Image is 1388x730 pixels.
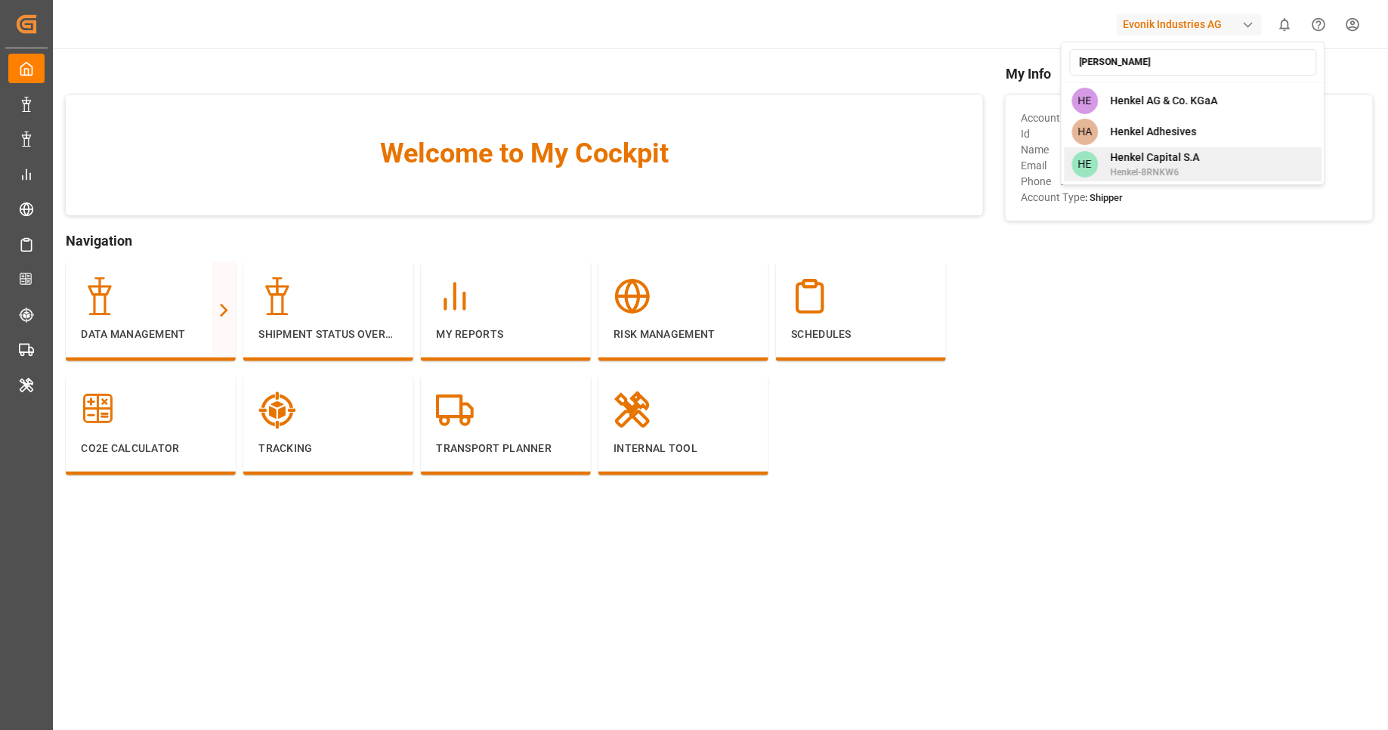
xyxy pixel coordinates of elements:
span: Henkel-8RNKW6 [1110,165,1199,179]
span: Henkel Adhesives [1110,124,1196,140]
span: Henkel Capital S.A [1110,150,1199,165]
input: Search an account... [1069,49,1316,76]
span: Henkel AG & Co. KGaA [1110,93,1217,109]
span: HA [1071,119,1098,145]
span: HE [1071,88,1098,114]
span: HE [1071,151,1098,178]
